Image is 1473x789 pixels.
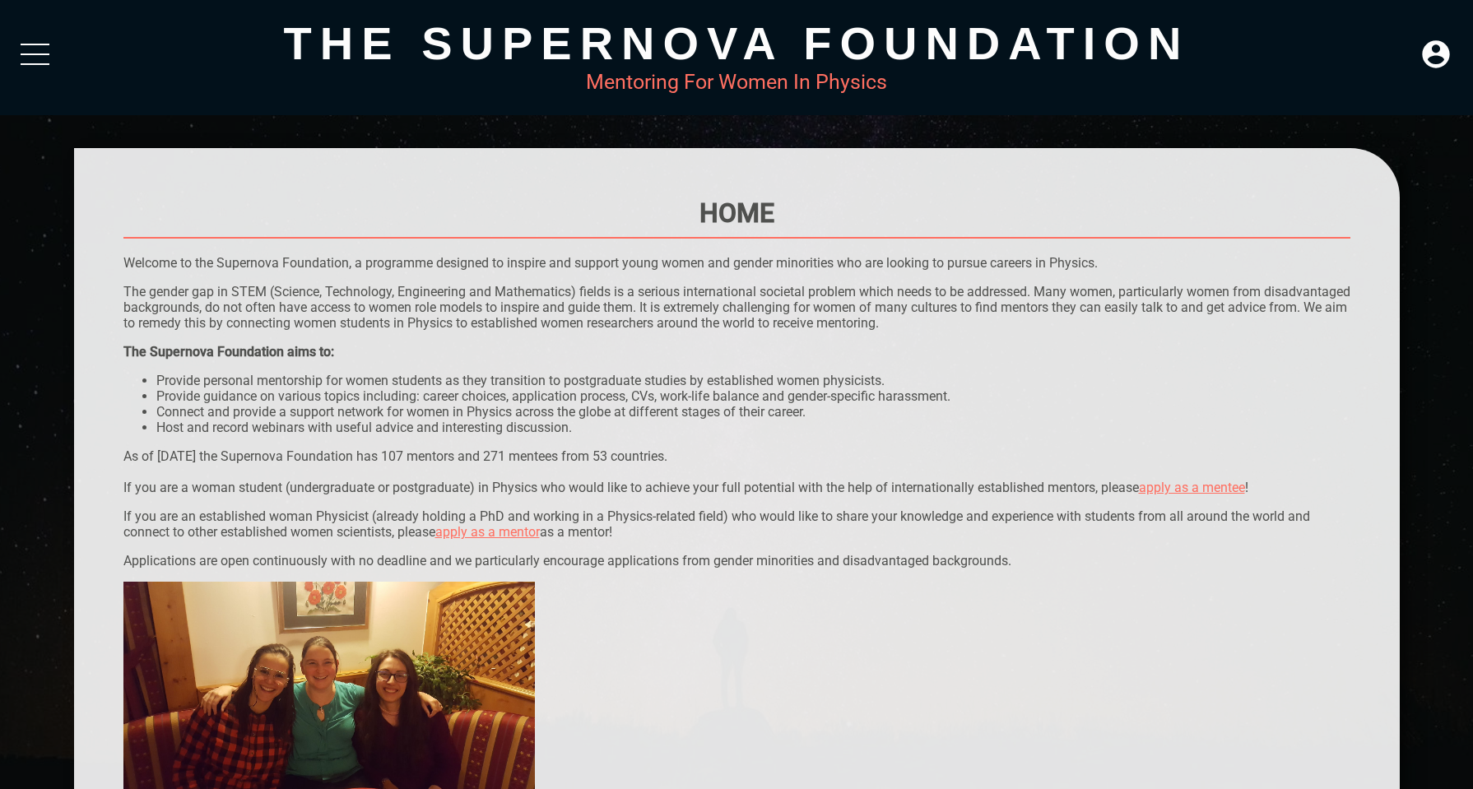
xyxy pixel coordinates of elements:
p: As of [DATE] the Supernova Foundation has 107 mentors and 271 mentees from 53 countries. If you a... [123,448,1350,495]
div: The Supernova Foundation [74,16,1400,70]
div: Mentoring For Women In Physics [74,70,1400,94]
li: Provide personal mentorship for women students as they transition to postgraduate studies by esta... [156,373,1350,388]
li: Provide guidance on various topics including: career choices, application process, CVs, work-life... [156,388,1350,404]
a: apply as a mentee [1139,480,1245,495]
li: Connect and provide a support network for women in Physics across the globe at different stages o... [156,404,1350,420]
p: If you are an established woman Physicist (already holding a PhD and working in a Physics-related... [123,508,1350,540]
a: apply as a mentor [435,524,540,540]
p: Applications are open continuously with no deadline and we particularly encourage applications fr... [123,553,1350,569]
li: Host and record webinars with useful advice and interesting discussion. [156,420,1350,435]
div: The Supernova Foundation aims to: [123,344,1350,360]
p: Welcome to the Supernova Foundation, a programme designed to inspire and support young women and ... [123,255,1350,271]
h1: Home [123,197,1350,229]
p: The gender gap in STEM (Science, Technology, Engineering and Mathematics) fields is a serious int... [123,284,1350,331]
